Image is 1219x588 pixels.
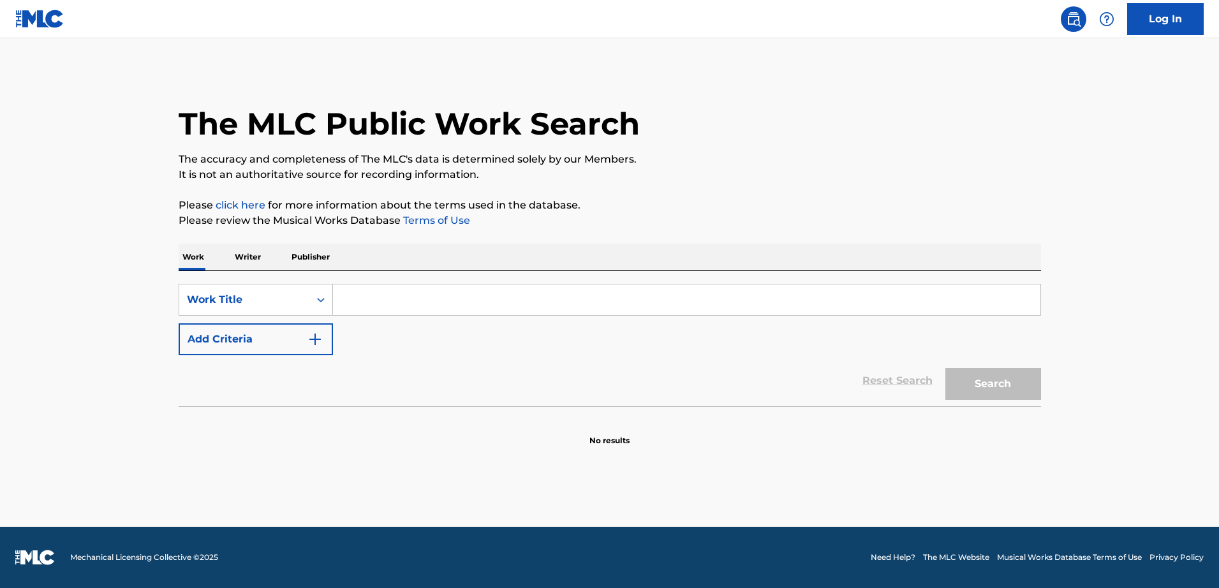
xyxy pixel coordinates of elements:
[871,552,915,563] a: Need Help?
[179,152,1041,167] p: The accuracy and completeness of The MLC's data is determined solely by our Members.
[307,332,323,347] img: 9d2ae6d4665cec9f34b9.svg
[216,199,265,211] a: click here
[923,552,989,563] a: The MLC Website
[997,552,1142,563] a: Musical Works Database Terms of Use
[1061,6,1086,32] a: Public Search
[288,244,334,270] p: Publisher
[179,198,1041,213] p: Please for more information about the terms used in the database.
[187,292,302,307] div: Work Title
[1149,552,1204,563] a: Privacy Policy
[15,550,55,565] img: logo
[401,214,470,226] a: Terms of Use
[179,213,1041,228] p: Please review the Musical Works Database
[179,105,640,143] h1: The MLC Public Work Search
[231,244,265,270] p: Writer
[1066,11,1081,27] img: search
[179,323,333,355] button: Add Criteria
[179,284,1041,406] form: Search Form
[589,420,630,446] p: No results
[15,10,64,28] img: MLC Logo
[179,167,1041,182] p: It is not an authoritative source for recording information.
[179,244,208,270] p: Work
[1099,11,1114,27] img: help
[1127,3,1204,35] a: Log In
[70,552,218,563] span: Mechanical Licensing Collective © 2025
[1094,6,1119,32] div: Help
